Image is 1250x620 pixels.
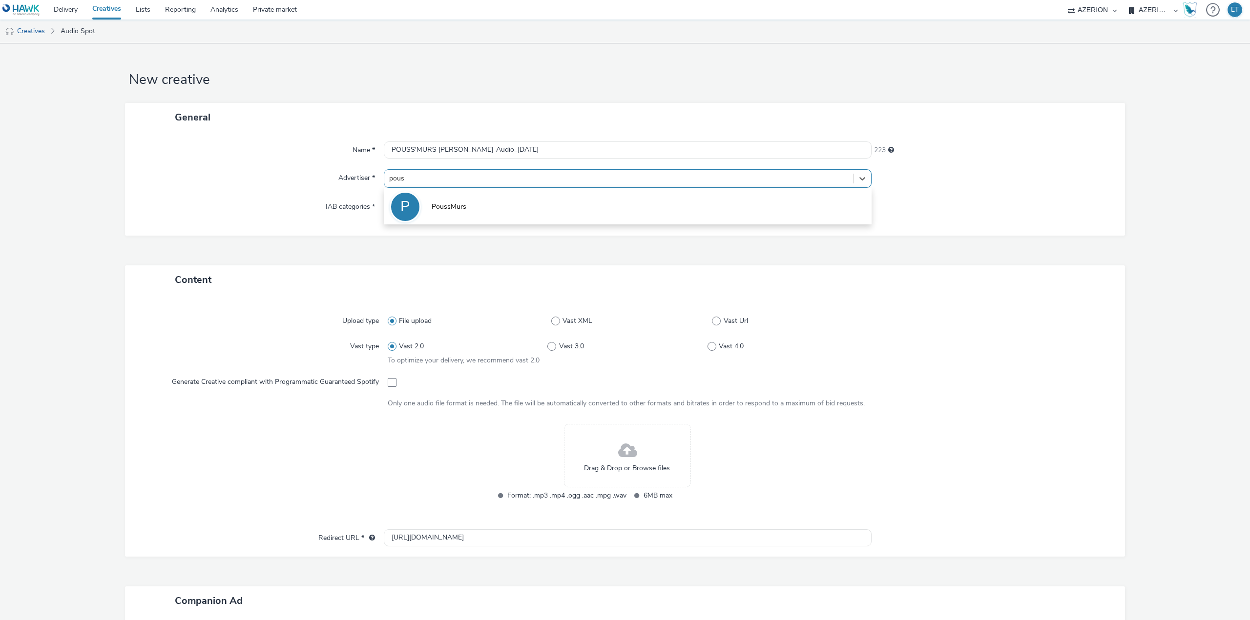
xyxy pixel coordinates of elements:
[1183,2,1197,18] img: Hawk Academy
[349,141,379,155] label: Name *
[338,312,383,326] label: Upload type
[175,594,243,607] span: Companion Ad
[507,490,626,501] span: Format: .mp3 .mp4 .ogg .aac .mpg .wav
[384,529,872,546] input: url...
[432,202,466,212] span: PoussMurs
[399,341,424,351] span: Vast 2.0
[346,338,383,351] label: Vast type
[388,399,868,408] div: Only one audio file format is needed. The file will be automatically converted to other formats a...
[322,198,379,212] label: IAB categories *
[400,193,410,220] div: P
[1183,2,1201,18] a: Hawk Academy
[175,273,211,286] span: Content
[399,316,432,326] span: File upload
[584,463,671,473] span: Drag & Drop or Browse files.
[384,141,872,159] input: Name
[168,373,383,387] label: Generate Creative compliant with Programmatic Guaranteed Spotify
[559,341,584,351] span: Vast 3.0
[388,356,540,365] span: To optimize your delivery, we recommend vast 2.0
[364,533,375,543] div: URL will be used as a validation URL with some SSPs and it will be the redirection URL of your cr...
[888,145,894,155] div: Maximum 255 characters
[2,4,40,16] img: undefined Logo
[562,316,592,326] span: Vast XML
[334,169,379,183] label: Advertiser *
[56,20,100,43] a: Audio Spot
[724,316,748,326] span: Vast Url
[314,529,379,543] label: Redirect URL *
[5,27,15,37] img: audio
[644,490,763,501] span: 6MB max
[175,111,210,124] span: General
[1231,2,1239,17] div: ET
[874,145,886,155] span: 223
[719,341,744,351] span: Vast 4.0
[125,71,1125,89] h1: New creative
